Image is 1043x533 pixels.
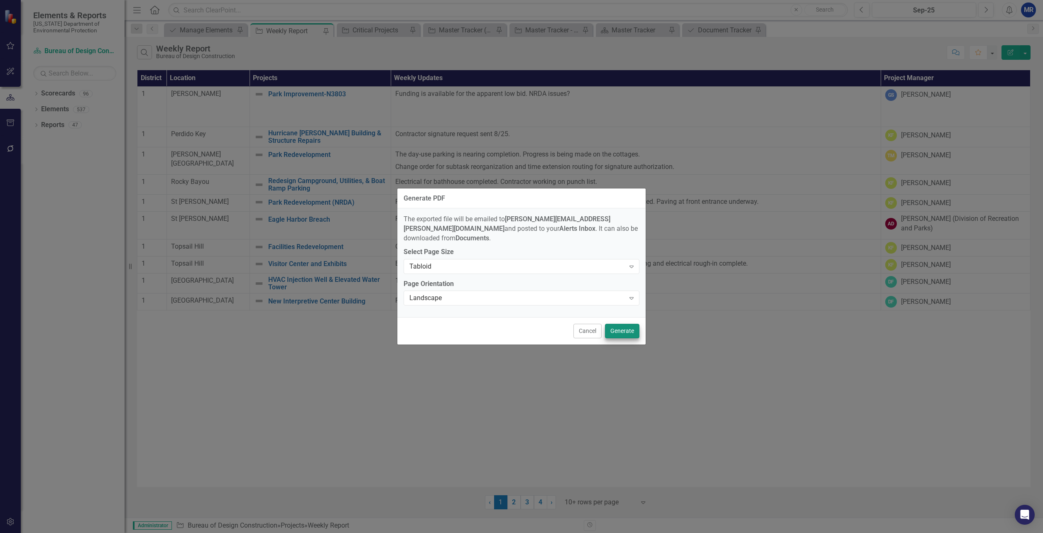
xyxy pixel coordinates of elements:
[1015,505,1035,525] div: Open Intercom Messenger
[409,293,625,303] div: Landscape
[455,234,489,242] strong: Documents
[559,225,595,232] strong: Alerts Inbox
[573,324,602,338] button: Cancel
[404,215,610,232] strong: [PERSON_NAME][EMAIL_ADDRESS][PERSON_NAME][DOMAIN_NAME]
[409,262,625,271] div: Tabloid
[404,195,445,202] div: Generate PDF
[605,324,639,338] button: Generate
[404,247,639,257] label: Select Page Size
[404,279,639,289] label: Page Orientation
[404,215,638,242] span: The exported file will be emailed to and posted to your . It can also be downloaded from .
